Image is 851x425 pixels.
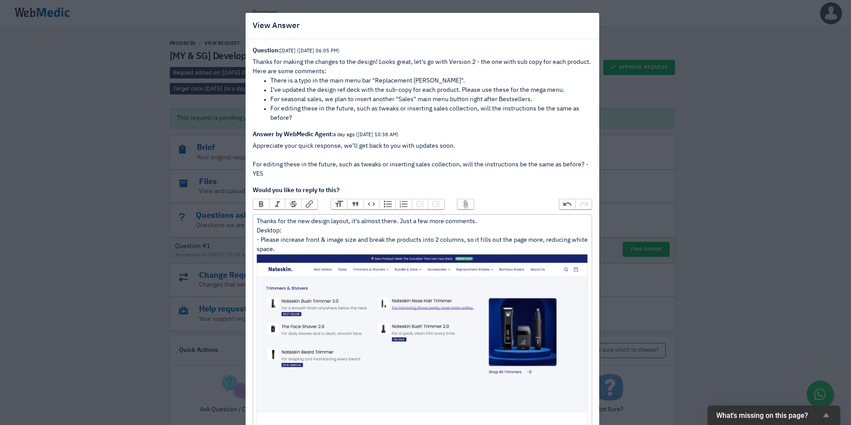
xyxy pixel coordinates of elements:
[270,86,592,95] li: I've updated the design ref deck with the sub-copy for each product. Please use these for the meg...
[269,199,285,209] button: Italic
[331,199,347,209] button: Heading
[716,410,831,421] button: Show survey - What's missing on this page?
[428,199,444,209] button: Increase Level
[379,199,395,209] button: Bullets
[270,95,592,104] li: For seasonal sales, we plan to insert another "Sales" main menu button right after Bestsellers.
[253,199,269,209] button: Bold
[253,20,300,31] h5: View Answer
[347,199,363,209] button: Quote
[253,187,340,193] strong: Would you like to reply to this?
[280,48,340,53] small: [DATE] ([DATE] 06:05 PM)
[253,131,398,138] strong: Answer by WebMedic Agent:
[253,47,340,54] strong: Question:
[395,199,411,209] button: Numbers
[301,199,317,209] button: Link
[363,199,379,209] button: Code
[559,199,575,209] button: Undo
[270,104,592,123] li: For editing these in the future, such as tweaks or inserting sales collection, will the instructi...
[716,411,821,420] span: What's missing on this page?
[333,132,398,137] small: a day ago ([DATE] 10:38 AM)
[457,199,473,209] button: Attach Files
[412,199,428,209] button: Decrease Level
[270,76,592,86] li: There is a typo in the main menu bar "Replacement [PERSON_NAME]".
[575,199,591,209] button: Redo
[285,199,301,209] button: Strikethrough
[253,58,592,76] div: Thanks for making the changes to the design! Looks great, let's go with Version 2 - the one with ...
[253,142,592,179] p: Appreciate your quick response, we’ll get back to you with updates soon. For editing these in the...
